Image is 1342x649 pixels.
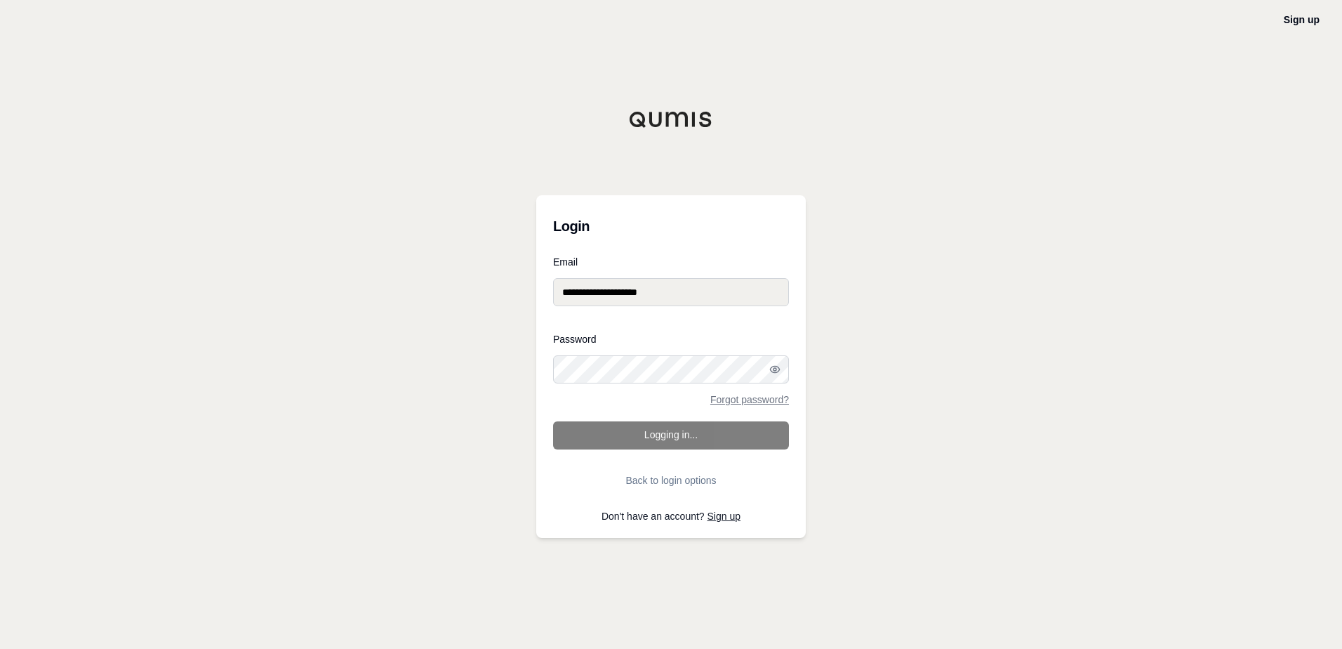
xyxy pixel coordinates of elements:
[553,334,789,344] label: Password
[553,212,789,240] h3: Login
[553,466,789,494] button: Back to login options
[707,511,740,522] a: Sign up
[629,111,713,128] img: Qumis
[553,511,789,521] p: Don't have an account?
[553,257,789,267] label: Email
[710,395,789,405] a: Forgot password?
[1284,14,1320,25] a: Sign up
